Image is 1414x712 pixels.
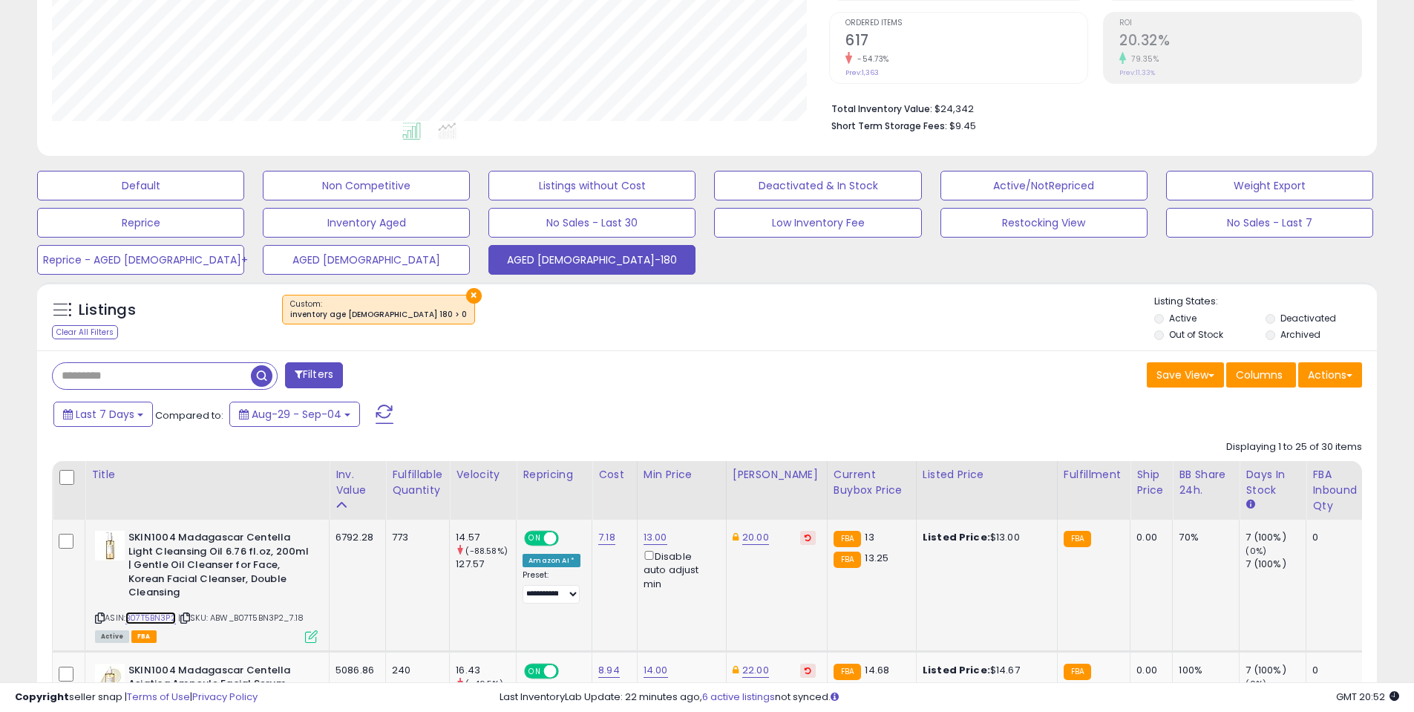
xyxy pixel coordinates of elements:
small: FBA [834,531,861,547]
small: Days In Stock. [1246,498,1254,512]
div: $14.67 [923,664,1046,677]
small: Prev: 1,363 [845,68,879,77]
small: FBA [1064,531,1091,547]
span: ROI [1119,19,1361,27]
small: FBA [1064,664,1091,680]
label: Active [1169,312,1197,324]
div: Listed Price [923,467,1051,483]
div: [PERSON_NAME] [733,467,821,483]
span: 13 [865,530,874,544]
span: Aug-29 - Sep-04 [252,407,341,422]
div: Fulfillable Quantity [392,467,443,498]
button: No Sales - Last 30 [488,208,695,238]
small: 79.35% [1126,53,1159,65]
div: Velocity [456,467,510,483]
div: 127.57 [456,558,516,571]
button: AGED [DEMOGRAPHIC_DATA]-180 [488,245,695,275]
strong: Copyright [15,690,69,704]
button: Non Competitive [263,171,470,200]
b: SKIN1004 Madagascar Centella Asiatica Ampoule Facial Serum 3.38 fl.oz(100ml) [128,664,309,709]
div: Repricing [523,467,586,483]
a: 22.00 [742,663,769,678]
small: (-88.58%) [465,545,507,557]
label: Out of Stock [1169,328,1223,341]
div: ASIN: [95,531,318,641]
span: ON [526,664,544,677]
div: 0 [1312,664,1352,677]
div: Clear All Filters [52,325,118,339]
button: Columns [1226,362,1296,388]
button: Actions [1298,362,1362,388]
div: Title [91,467,323,483]
span: 13.25 [865,551,888,565]
div: Displaying 1 to 25 of 30 items [1226,440,1362,454]
button: Save View [1147,362,1224,388]
span: ON [526,532,544,545]
a: Terms of Use [127,690,190,704]
div: 70% [1179,531,1228,544]
small: FBA [834,664,861,680]
div: 0.00 [1136,531,1161,544]
div: Ship Price [1136,467,1166,498]
b: Total Inventory Value: [831,102,932,115]
span: Compared to: [155,408,223,422]
p: Listing States: [1154,295,1377,309]
div: 240 [392,664,438,677]
label: Deactivated [1280,312,1336,324]
h5: Listings [79,300,136,321]
a: 14.00 [644,663,668,678]
span: All listings currently available for purchase on Amazon [95,630,129,643]
button: Active/NotRepriced [940,171,1148,200]
div: 0 [1312,531,1352,544]
button: Listings without Cost [488,171,695,200]
div: Inv. value [336,467,379,498]
small: FBA [834,552,861,568]
span: Custom: [290,298,467,321]
img: 31gi27cbShL._SL40_.jpg [95,531,125,561]
small: Prev: 11.33% [1119,68,1155,77]
div: 0.00 [1136,664,1161,677]
a: 7.18 [598,530,615,545]
button: Default [37,171,244,200]
a: 8.94 [598,663,620,678]
button: AGED [DEMOGRAPHIC_DATA] [263,245,470,275]
div: Days In Stock [1246,467,1300,498]
div: 6792.28 [336,531,374,544]
span: Ordered Items [845,19,1087,27]
button: Low Inventory Fee [714,208,921,238]
button: × [466,288,482,304]
span: OFF [557,532,580,545]
div: Fulfillment [1064,467,1124,483]
span: | SKU: ABW_B07T5BN3P2_7.18 [178,612,304,624]
div: Disable auto adjust min [644,548,715,591]
div: Current Buybox Price [834,467,910,498]
div: inventory age [DEMOGRAPHIC_DATA] 180 > 0 [290,310,467,320]
div: Preset: [523,570,580,604]
a: 20.00 [742,530,769,545]
span: Last 7 Days [76,407,134,422]
div: BB Share 24h. [1179,467,1233,498]
a: 6 active listings [702,690,775,704]
div: 5086.86 [336,664,374,677]
label: Archived [1280,328,1320,341]
div: 14.57 [456,531,516,544]
div: 7 (100%) [1246,531,1306,544]
div: $13.00 [923,531,1046,544]
b: Listed Price: [923,530,990,544]
div: Amazon AI * [523,554,580,567]
span: 2025-09-12 20:52 GMT [1336,690,1399,704]
button: Restocking View [940,208,1148,238]
span: 14.68 [865,663,889,677]
div: 16.43 [456,664,516,677]
div: FBA inbound Qty [1312,467,1357,514]
div: Cost [598,467,631,483]
a: Privacy Policy [192,690,258,704]
span: Columns [1236,368,1283,382]
div: 7 (100%) [1246,664,1306,677]
button: No Sales - Last 7 [1166,208,1373,238]
b: Listed Price: [923,663,990,677]
h2: 617 [845,32,1087,52]
button: Aug-29 - Sep-04 [229,402,360,427]
button: Deactivated & In Stock [714,171,921,200]
button: Last 7 Days [53,402,153,427]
